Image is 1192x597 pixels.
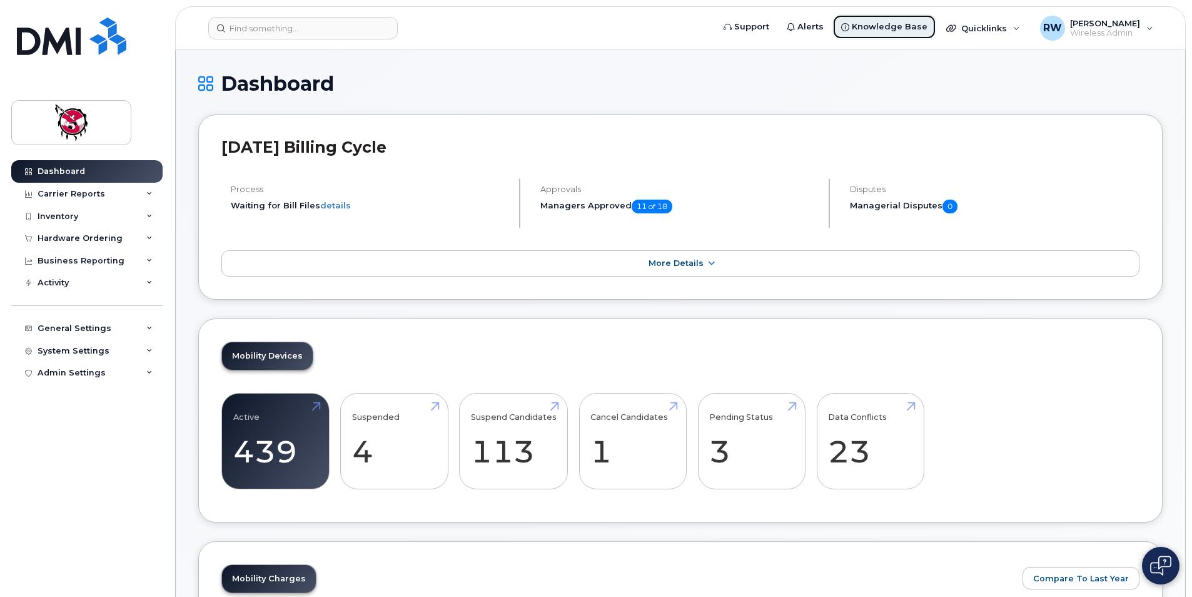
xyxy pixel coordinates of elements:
[590,400,675,482] a: Cancel Candidates 1
[222,342,313,370] a: Mobility Devices
[352,400,437,482] a: Suspended 4
[198,73,1163,94] h1: Dashboard
[942,200,957,213] span: 0
[850,185,1139,194] h4: Disputes
[231,185,508,194] h4: Process
[471,400,557,482] a: Suspend Candidates 113
[540,185,818,194] h4: Approvals
[540,200,818,213] h5: Managers Approved
[850,200,1139,213] h5: Managerial Disputes
[1023,567,1139,589] button: Compare To Last Year
[233,400,318,482] a: Active 439
[320,200,351,210] a: details
[1150,556,1171,576] img: Open chat
[221,138,1139,156] h2: [DATE] Billing Cycle
[632,200,672,213] span: 11 of 18
[649,258,704,268] span: More Details
[828,400,912,482] a: Data Conflicts 23
[231,200,508,212] li: Waiting for Bill Files
[222,565,316,593] a: Mobility Charges
[709,400,794,482] a: Pending Status 3
[1033,573,1129,584] span: Compare To Last Year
